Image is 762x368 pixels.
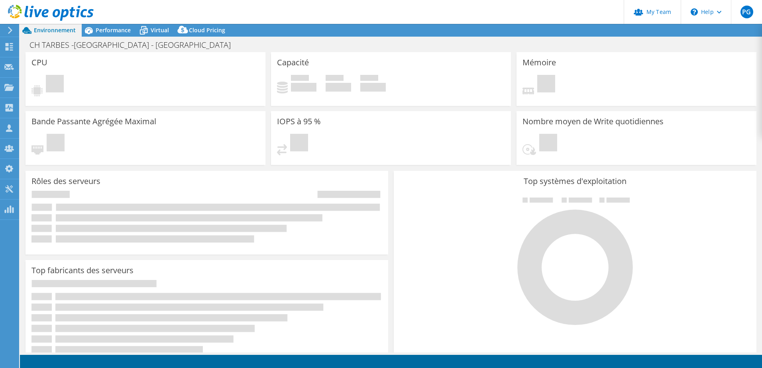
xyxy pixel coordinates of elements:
[46,75,64,94] span: En attente
[360,83,386,92] h4: 0 Gio
[400,177,750,186] h3: Top systèmes d'exploitation
[360,75,378,83] span: Total
[691,8,698,16] svg: \n
[537,75,555,94] span: En attente
[47,134,65,153] span: En attente
[522,117,664,126] h3: Nombre moyen de Write quotidiennes
[96,26,131,34] span: Performance
[31,58,47,67] h3: CPU
[151,26,169,34] span: Virtual
[290,134,308,153] span: En attente
[26,41,243,49] h1: CH TARBES -[GEOGRAPHIC_DATA] - [GEOGRAPHIC_DATA]
[522,58,556,67] h3: Mémoire
[291,83,316,92] h4: 0 Gio
[31,266,134,275] h3: Top fabricants des serveurs
[326,75,344,83] span: Espace libre
[189,26,225,34] span: Cloud Pricing
[740,6,753,18] span: PG
[34,26,76,34] span: Environnement
[326,83,351,92] h4: 0 Gio
[277,117,321,126] h3: IOPS à 95 %
[277,58,309,67] h3: Capacité
[31,177,100,186] h3: Rôles des serveurs
[539,134,557,153] span: En attente
[291,75,309,83] span: Utilisé
[31,117,156,126] h3: Bande Passante Agrégée Maximal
